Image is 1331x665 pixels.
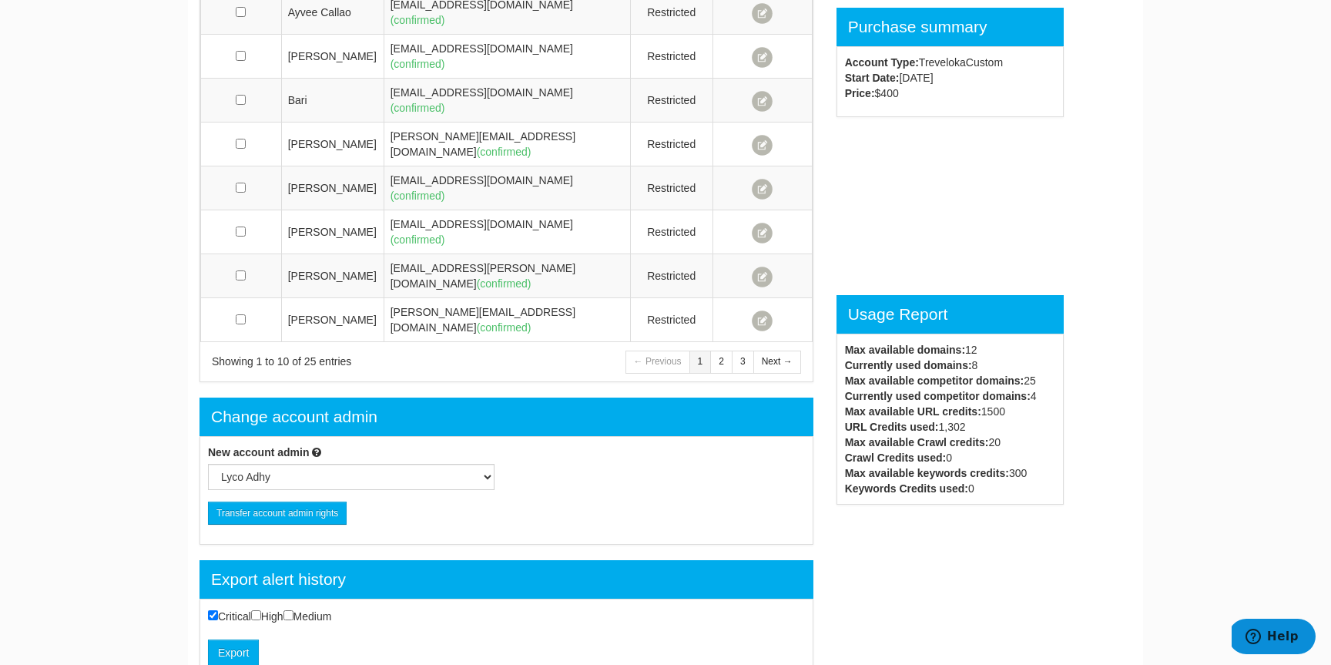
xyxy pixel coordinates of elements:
[384,298,630,342] td: [PERSON_NAME][EMAIL_ADDRESS][DOMAIN_NAME]
[845,467,1009,479] strong: Max available keywords credits:
[845,452,946,464] strong: Crawl Credits used:
[630,166,712,210] td: Restricted
[281,35,384,79] td: [PERSON_NAME]
[281,254,384,298] td: [PERSON_NAME]
[391,233,445,246] span: (confirmed)
[845,86,1055,101] li: $400
[845,56,919,69] strong: Account Type:
[384,79,630,123] td: [EMAIL_ADDRESS][DOMAIN_NAME]
[384,35,630,79] td: [EMAIL_ADDRESS][DOMAIN_NAME]
[752,91,773,112] span: Manage User's domains
[836,8,1064,46] div: Purchase summary
[281,210,384,254] td: [PERSON_NAME]
[384,123,630,166] td: [PERSON_NAME][EMAIL_ADDRESS][DOMAIN_NAME]
[845,374,1024,387] strong: Max available competitor domains:
[199,560,813,599] div: Export alert history
[752,179,773,200] span: Manage User's domains
[391,190,445,202] span: (confirmed)
[208,502,347,525] input: Transfer account admin rights
[845,421,939,433] strong: URL Credits used:
[630,210,712,254] td: Restricted
[845,55,1055,70] li: TrevelokaCustom
[845,344,965,356] strong: Max available domains:
[752,3,773,24] span: Manage User's domains
[391,58,445,70] span: (confirmed)
[752,267,773,287] span: Manage User's domains
[845,359,972,371] strong: Currently used domains:
[477,321,531,334] span: (confirmed)
[752,223,773,243] span: Manage User's domains
[752,311,773,331] span: Manage User's domains
[208,445,309,460] label: New account admin
[845,70,1055,86] li: [DATE]
[833,342,1067,496] div: 12 8 25 4 1500 1,302 20 0 300 0
[281,123,384,166] td: [PERSON_NAME]
[845,390,1031,402] strong: Currently used competitor domains:
[384,210,630,254] td: [EMAIL_ADDRESS][DOMAIN_NAME]
[199,398,813,436] div: Change account admin
[752,135,773,156] span: Manage User's domains
[384,254,630,298] td: [EMAIL_ADDRESS][PERSON_NAME][DOMAIN_NAME]
[281,166,384,210] td: [PERSON_NAME]
[630,79,712,123] td: Restricted
[836,295,1064,334] div: Usage Report
[391,14,445,26] span: (confirmed)
[845,436,989,448] strong: Max available Crawl credits:
[845,405,981,418] strong: Max available URL credits:
[281,79,384,123] td: Bari
[281,298,384,342] td: [PERSON_NAME]
[845,482,968,495] strong: Keywords Credits used:
[625,351,690,373] a: ← Previous
[732,351,754,373] a: 3
[384,166,630,210] td: [EMAIL_ADDRESS][DOMAIN_NAME]
[752,47,773,68] span: Manage User's domains
[753,351,801,373] a: Next →
[212,354,487,369] div: Showing 1 to 10 of 25 entries
[710,351,733,373] a: 2
[689,351,712,373] a: 1
[477,146,531,158] span: (confirmed)
[630,123,712,166] td: Restricted
[630,35,712,79] td: Restricted
[845,72,900,84] strong: Start Date:
[391,102,445,114] span: (confirmed)
[1232,619,1316,657] iframe: Opens a widget where you can find more information
[630,254,712,298] td: Restricted
[630,298,712,342] td: Restricted
[477,277,531,290] span: (confirmed)
[845,87,875,99] strong: Price:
